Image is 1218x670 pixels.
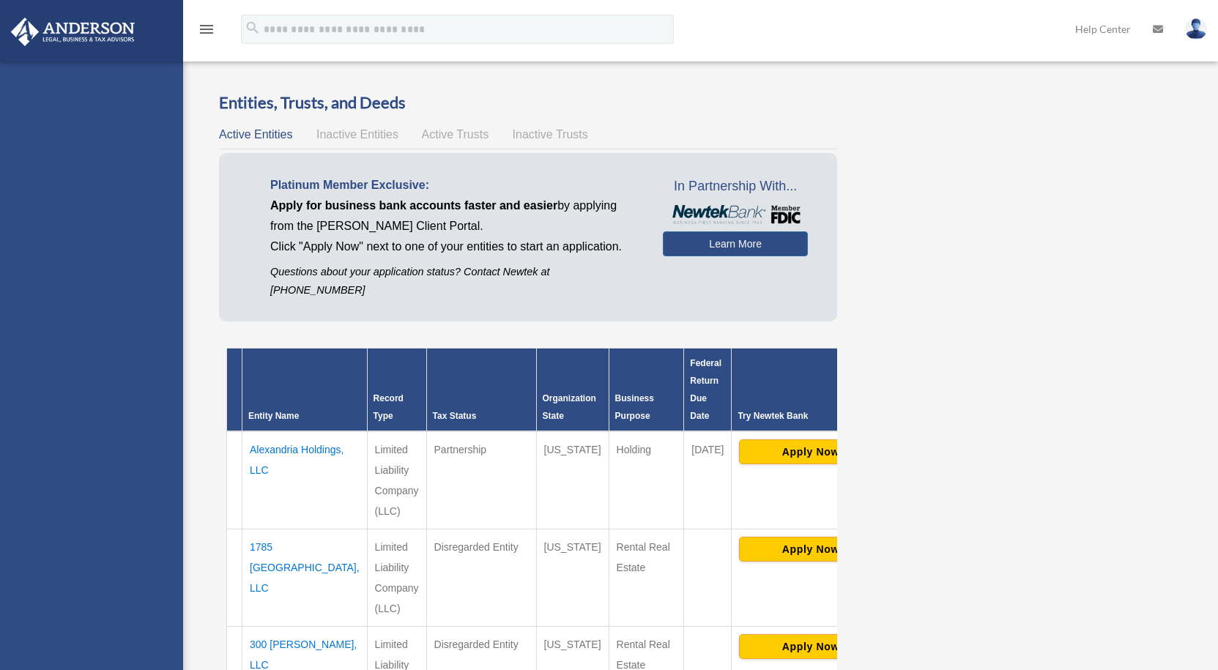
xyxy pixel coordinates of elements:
[663,175,808,198] span: In Partnership With...
[739,439,882,464] button: Apply Now
[219,92,837,114] h3: Entities, Trusts, and Deeds
[367,529,426,627] td: Limited Liability Company (LLC)
[739,537,882,562] button: Apply Now
[422,128,489,141] span: Active Trusts
[270,237,641,257] p: Click "Apply Now" next to one of your entities to start an application.
[670,205,801,224] img: NewtekBankLogoSM.png
[270,175,641,196] p: Platinum Member Exclusive:
[426,529,536,627] td: Disregarded Entity
[242,349,368,432] th: Entity Name
[684,431,732,529] td: [DATE]
[242,431,368,529] td: Alexandria Holdings, LLC
[7,18,139,46] img: Anderson Advisors Platinum Portal
[426,431,536,529] td: Partnership
[738,407,883,425] div: Try Newtek Bank
[609,529,684,627] td: Rental Real Estate
[513,128,588,141] span: Inactive Trusts
[219,128,292,141] span: Active Entities
[270,196,641,237] p: by applying from the [PERSON_NAME] Client Portal.
[367,431,426,529] td: Limited Liability Company (LLC)
[198,26,215,38] a: menu
[663,231,808,256] a: Learn More
[536,529,609,627] td: [US_STATE]
[536,349,609,432] th: Organization State
[684,349,732,432] th: Federal Return Due Date
[316,128,398,141] span: Inactive Entities
[270,263,641,299] p: Questions about your application status? Contact Newtek at [PHONE_NUMBER]
[367,349,426,432] th: Record Type
[536,431,609,529] td: [US_STATE]
[426,349,536,432] th: Tax Status
[245,20,261,36] i: search
[739,634,882,659] button: Apply Now
[198,21,215,38] i: menu
[242,529,368,627] td: 1785 [GEOGRAPHIC_DATA], LLC
[609,431,684,529] td: Holding
[270,199,557,212] span: Apply for business bank accounts faster and easier
[609,349,684,432] th: Business Purpose
[1185,18,1207,40] img: User Pic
